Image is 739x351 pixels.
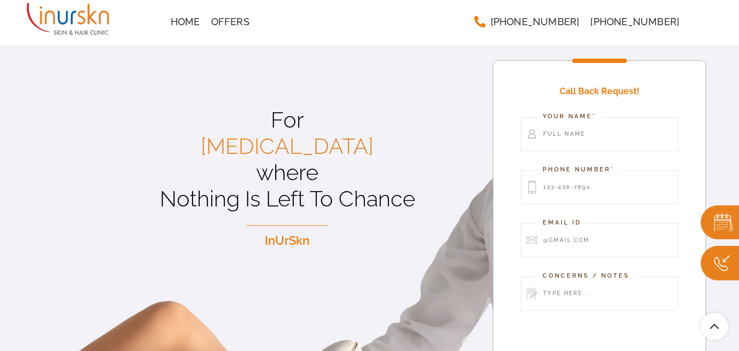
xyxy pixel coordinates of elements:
span: [MEDICAL_DATA] [201,133,374,159]
a: [PHONE_NUMBER] [468,11,585,33]
label: Email Id [537,218,587,228]
input: 123-456-7890 [521,170,678,204]
a: [PHONE_NUMBER] [585,11,685,33]
a: Offers [206,11,255,33]
input: Full Name [521,117,678,151]
label: Your Name* [537,112,602,122]
input: @gmail.com [521,223,678,257]
span: Offers [211,17,249,27]
img: Callc.png [701,246,739,280]
h4: Call Back Request! [521,77,678,106]
label: Phone Number* [537,165,620,175]
span: Home [171,17,200,27]
p: For where Nothing Is Left To Chance [82,107,493,212]
span: [PHONE_NUMBER] [491,17,580,27]
label: Concerns / Notes [537,271,635,281]
img: book.png [701,205,739,240]
span: [PHONE_NUMBER] [590,17,679,27]
a: Scroll To Top [701,313,728,340]
a: Home [165,11,206,33]
p: InUrSkn [82,231,493,250]
input: Type here... [521,277,678,310]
